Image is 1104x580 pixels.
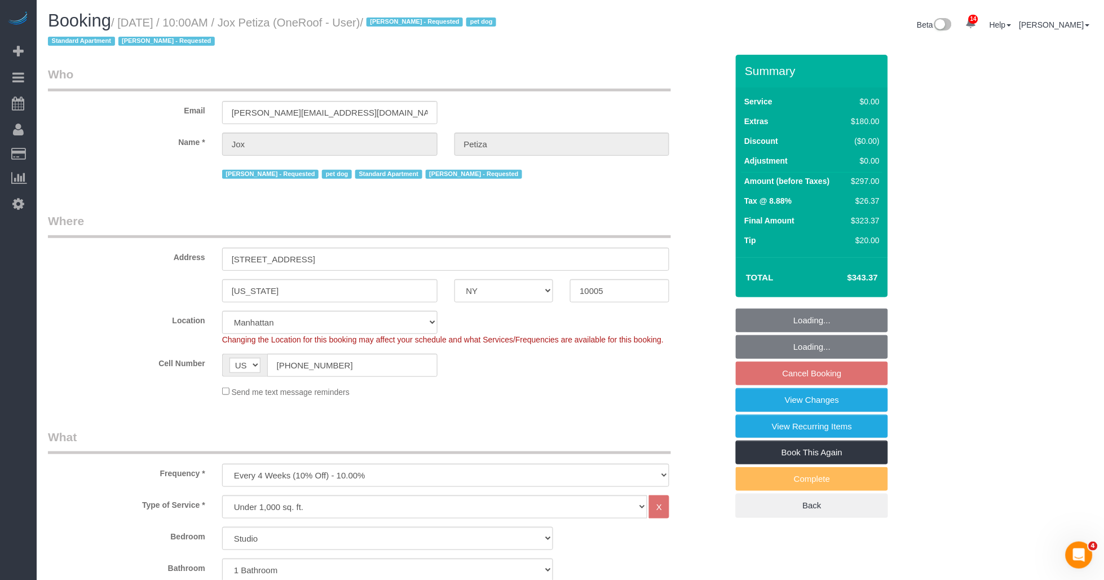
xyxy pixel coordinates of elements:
a: Help [990,20,1012,29]
label: Final Amount [744,215,794,226]
label: Bathroom [39,559,214,574]
h4: $343.37 [814,273,878,283]
img: Automaid Logo [7,11,29,27]
span: Booking [48,11,111,30]
label: Email [39,101,214,116]
label: Address [39,248,214,263]
a: [PERSON_NAME] [1019,20,1090,29]
label: Bedroom [39,527,214,542]
span: 14 [969,15,978,24]
a: 14 [960,11,982,36]
span: pet dog [322,170,352,179]
a: View Recurring Items [736,415,888,438]
span: [PERSON_NAME] - Requested [222,170,319,179]
a: Book This Again [736,441,888,464]
span: Send me text message reminders [232,388,350,397]
input: City [222,279,438,302]
span: [PERSON_NAME] - Requested [118,37,215,46]
img: New interface [933,18,952,33]
span: [PERSON_NAME] - Requested [366,17,463,27]
strong: Total [746,273,774,282]
div: $0.00 [847,155,880,166]
a: Back [736,494,888,517]
label: Amount (before Taxes) [744,175,829,187]
label: Type of Service * [39,495,214,511]
label: Location [39,311,214,326]
div: $20.00 [847,235,880,246]
div: $0.00 [847,96,880,107]
span: Standard Apartment [355,170,422,179]
legend: Who [48,66,671,91]
legend: Where [48,213,671,238]
div: $323.37 [847,215,880,226]
a: View Changes [736,388,888,412]
label: Frequency * [39,464,214,479]
span: 4 [1089,542,1098,551]
label: Extras [744,116,769,127]
input: Cell Number [267,354,438,377]
input: Zip Code [570,279,669,302]
legend: What [48,429,671,454]
div: $180.00 [847,116,880,127]
div: ($0.00) [847,135,880,147]
span: [PERSON_NAME] - Requested [426,170,522,179]
h3: Summary [745,64,882,77]
iframe: Intercom live chat [1066,542,1093,569]
label: Discount [744,135,778,147]
a: Beta [917,20,952,29]
input: Email [222,101,438,124]
label: Adjustment [744,155,788,166]
div: $297.00 [847,175,880,187]
small: / [DATE] / 10:00AM / Jox Petiza (OneRoof - User) [48,16,500,48]
label: Tip [744,235,756,246]
span: pet dog [466,17,496,27]
span: Changing the Location for this booking may affect your schedule and what Services/Frequencies are... [222,335,664,344]
input: Last Name [454,133,670,156]
input: First Name [222,133,438,156]
div: $26.37 [847,195,880,206]
span: Standard Apartment [48,37,115,46]
label: Tax @ 8.88% [744,195,792,206]
label: Cell Number [39,354,214,369]
label: Name * [39,133,214,148]
label: Service [744,96,772,107]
